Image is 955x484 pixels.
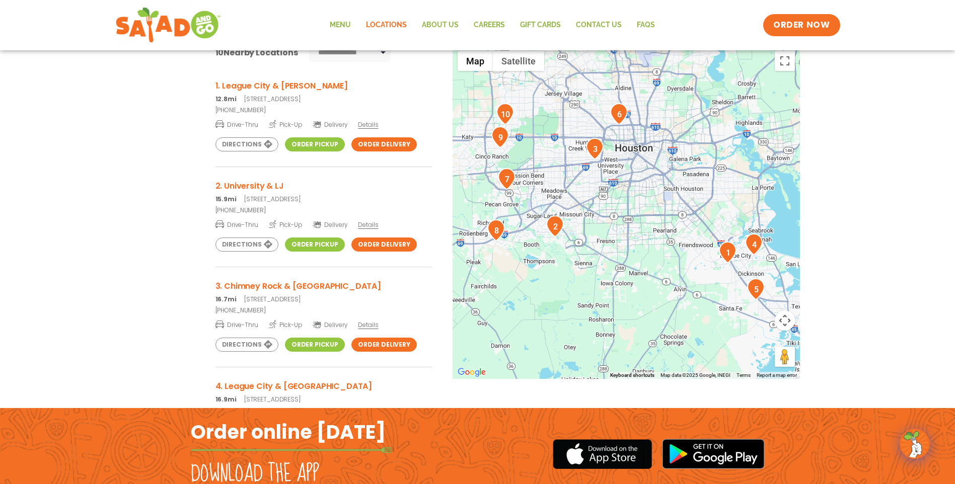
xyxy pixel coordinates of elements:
a: Contact Us [568,14,629,37]
button: Drag Pegman onto the map to open Street View [775,347,795,367]
a: 2. University & LJ 15.9mi[STREET_ADDRESS] [215,180,432,204]
a: Order Delivery [351,137,417,151]
span: Details [358,220,378,229]
a: ORDER NOW [763,14,840,36]
img: Google [455,366,488,379]
h3: 4. League City & [GEOGRAPHIC_DATA] [215,380,432,392]
span: ORDER NOW [773,19,830,31]
div: 8 [487,219,505,241]
span: Pick-Up [269,319,303,330]
button: Show satellite imagery [493,51,544,71]
a: GIFT CARDS [512,14,568,37]
h3: 3. Chimney Rock & [GEOGRAPHIC_DATA] [215,280,432,292]
a: Drive-Thru Pick-Up Delivery Details [215,217,432,229]
p: [STREET_ADDRESS] [215,395,432,404]
img: fork [191,447,392,453]
a: 1. League City & [PERSON_NAME] 12.8mi[STREET_ADDRESS] [215,79,432,104]
span: Details [358,120,378,129]
div: 7 [498,168,516,190]
a: FAQs [629,14,663,37]
a: Locations [358,14,414,37]
a: 4. League City & [GEOGRAPHIC_DATA] 16.9mi[STREET_ADDRESS] [215,380,432,404]
div: 3 [586,138,604,159]
div: 5 [747,278,765,300]
a: 3. Chimney Rock & [GEOGRAPHIC_DATA] 16.7mi[STREET_ADDRESS] [215,280,432,304]
span: Drive-Thru [215,319,258,330]
strong: 15.9mi [215,195,237,203]
a: [PHONE_NUMBER] [215,306,432,315]
img: new-SAG-logo-768×292 [115,5,222,45]
div: 10 [496,103,514,125]
button: Toggle fullscreen view [775,51,795,71]
h3: 2. University & LJ [215,180,432,192]
a: Drive-Thru Pick-Up Delivery Details [215,317,432,330]
a: Order Pickup [285,237,345,252]
div: 6 [610,103,628,125]
a: Careers [466,14,512,37]
span: Drive-Thru [215,219,258,229]
a: Menu [322,14,358,37]
button: Keyboard shortcuts [610,372,654,379]
a: Terms (opens in new tab) [737,372,751,378]
h2: Order online [DATE] [191,420,386,444]
a: About Us [414,14,466,37]
a: Directions [215,338,278,352]
strong: 16.7mi [215,295,237,303]
img: appstore [553,438,652,470]
div: Nearby Locations [215,46,298,59]
a: [PHONE_NUMBER] [215,106,432,115]
span: Drive-Thru [215,119,258,129]
nav: Menu [322,14,663,37]
p: [STREET_ADDRESS] [215,195,432,204]
div: 1 [719,241,737,263]
div: 4 [745,233,763,255]
span: Pick-Up [269,219,303,229]
div: 2 [546,215,564,237]
strong: 12.8mi [215,95,237,103]
img: google_play [662,439,765,469]
p: [STREET_ADDRESS] [215,295,432,304]
button: Map camera controls [775,310,795,331]
button: Show street map [458,51,493,71]
a: Order Delivery [351,338,417,352]
span: Pick-Up [269,119,303,129]
img: wpChatIcon [901,430,929,458]
span: Map data ©2025 Google, INEGI [660,372,730,378]
span: Details [358,320,378,329]
a: [PHONE_NUMBER] [215,206,432,215]
div: 9 [491,126,509,148]
a: Order Delivery [351,237,417,252]
a: Order Pickup [285,338,345,352]
a: Directions [215,137,278,151]
span: Delivery [313,220,347,229]
a: Drive-Thru Pick-Up Delivery Details [215,117,432,129]
a: Directions [215,237,278,252]
p: [STREET_ADDRESS] [215,95,432,104]
span: 10 [215,47,224,58]
a: Order Pickup [285,137,345,151]
span: Delivery [313,120,347,129]
a: Open this area in Google Maps (opens a new window) [455,366,488,379]
h3: 1. League City & [PERSON_NAME] [215,79,432,92]
span: Delivery [313,320,347,330]
strong: 16.9mi [215,395,237,404]
a: Report a map error [757,372,797,378]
